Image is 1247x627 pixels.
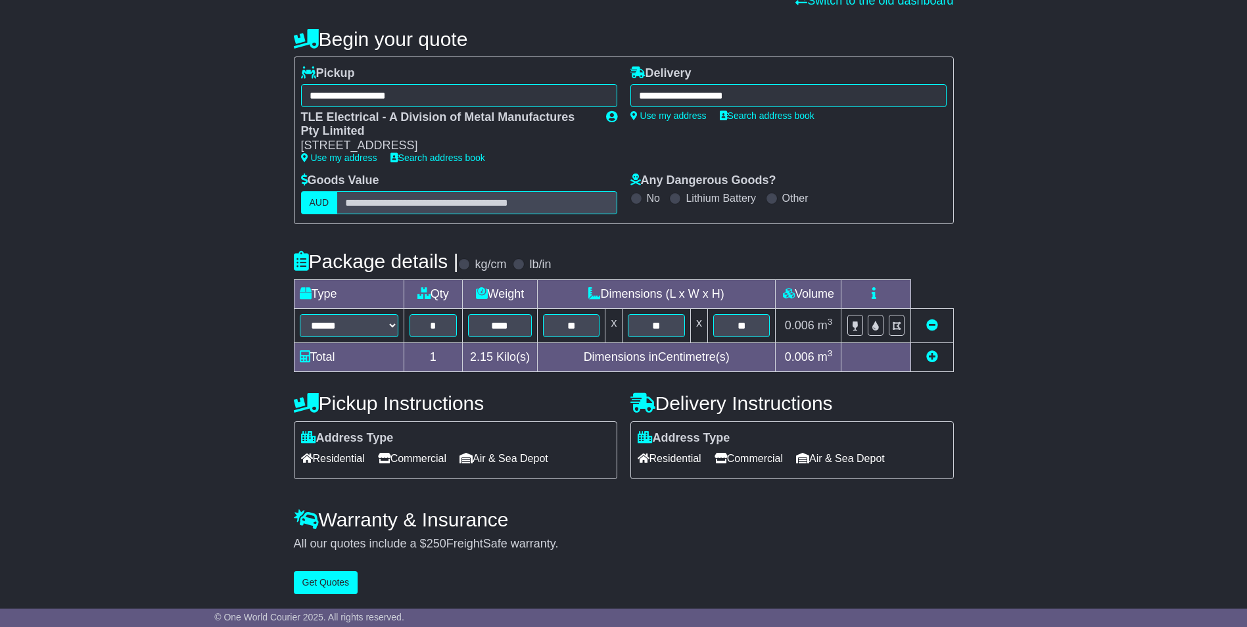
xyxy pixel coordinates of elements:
[647,192,660,204] label: No
[828,348,833,358] sup: 3
[818,350,833,363] span: m
[605,308,623,342] td: x
[537,342,776,371] td: Dimensions in Centimetre(s)
[378,448,446,469] span: Commercial
[926,319,938,332] a: Remove this item
[630,110,707,121] a: Use my address
[470,350,493,363] span: 2.15
[475,258,506,272] label: kg/cm
[638,448,701,469] span: Residential
[630,66,692,81] label: Delivery
[828,317,833,327] sup: 3
[214,612,404,622] span: © One World Courier 2025. All rights reserved.
[294,250,459,272] h4: Package details |
[294,28,954,50] h4: Begin your quote
[301,110,593,139] div: TLE Electrical - A Division of Metal Manufactures Pty Limited
[529,258,551,272] label: lb/in
[785,319,814,332] span: 0.006
[294,279,404,308] td: Type
[537,279,776,308] td: Dimensions (L x W x H)
[785,350,814,363] span: 0.006
[686,192,756,204] label: Lithium Battery
[462,342,537,371] td: Kilo(s)
[776,279,841,308] td: Volume
[462,279,537,308] td: Weight
[715,448,783,469] span: Commercial
[390,152,485,163] a: Search address book
[294,571,358,594] button: Get Quotes
[404,342,462,371] td: 1
[926,350,938,363] a: Add new item
[782,192,809,204] label: Other
[294,392,617,414] h4: Pickup Instructions
[459,448,548,469] span: Air & Sea Depot
[630,392,954,414] h4: Delivery Instructions
[301,66,355,81] label: Pickup
[818,319,833,332] span: m
[294,537,954,551] div: All our quotes include a $ FreightSafe warranty.
[294,342,404,371] td: Total
[427,537,446,550] span: 250
[720,110,814,121] a: Search address book
[301,139,593,153] div: [STREET_ADDRESS]
[301,191,338,214] label: AUD
[301,431,394,446] label: Address Type
[690,308,707,342] td: x
[301,448,365,469] span: Residential
[301,152,377,163] a: Use my address
[638,431,730,446] label: Address Type
[630,174,776,188] label: Any Dangerous Goods?
[294,509,954,530] h4: Warranty & Insurance
[404,279,462,308] td: Qty
[796,448,885,469] span: Air & Sea Depot
[301,174,379,188] label: Goods Value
